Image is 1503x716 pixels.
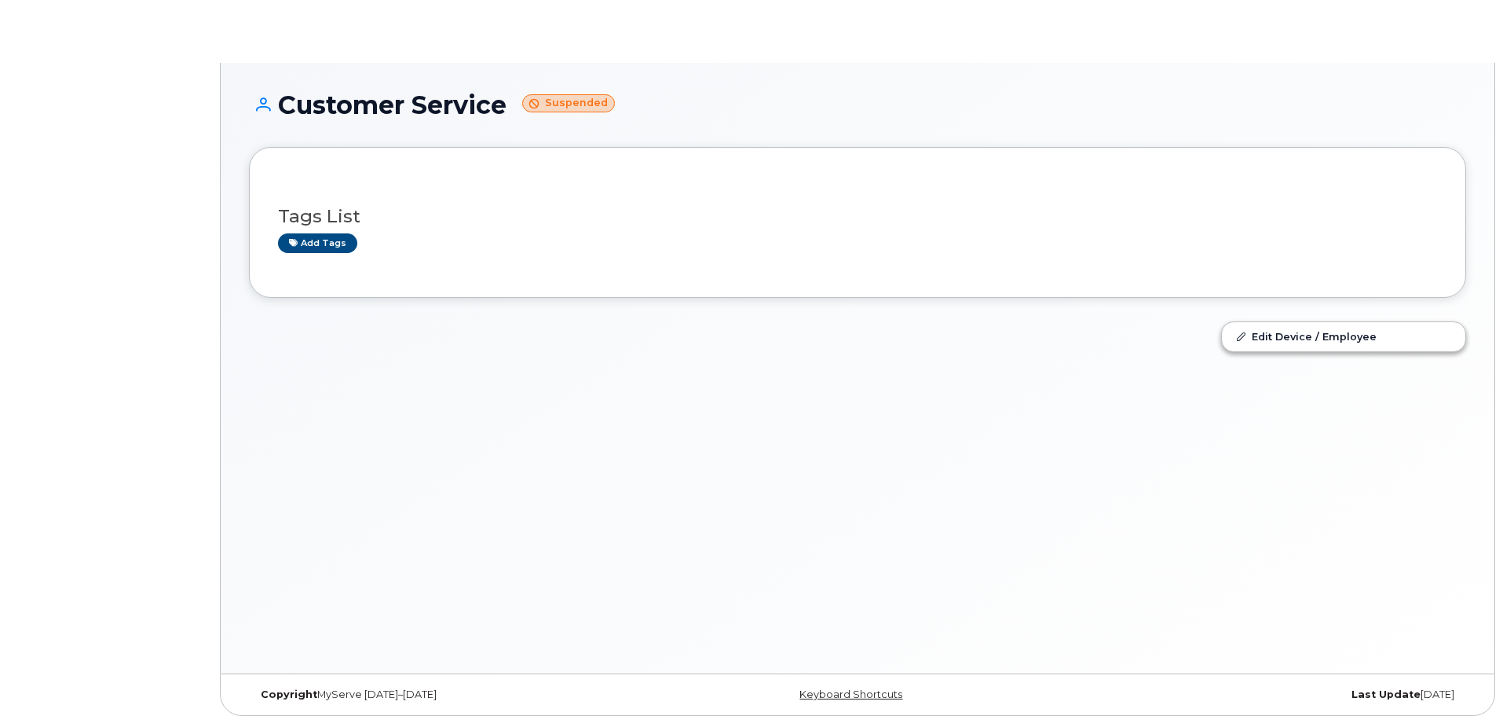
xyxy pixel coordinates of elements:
a: Edit Device / Employee [1222,322,1465,351]
div: [DATE] [1060,688,1466,701]
a: Keyboard Shortcuts [799,688,902,700]
small: Suspended [522,94,615,112]
strong: Last Update [1351,688,1421,700]
h1: Customer Service [249,91,1466,119]
h3: Tags List [278,207,1437,226]
a: Add tags [278,233,357,253]
div: MyServe [DATE]–[DATE] [249,688,655,701]
strong: Copyright [261,688,317,700]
